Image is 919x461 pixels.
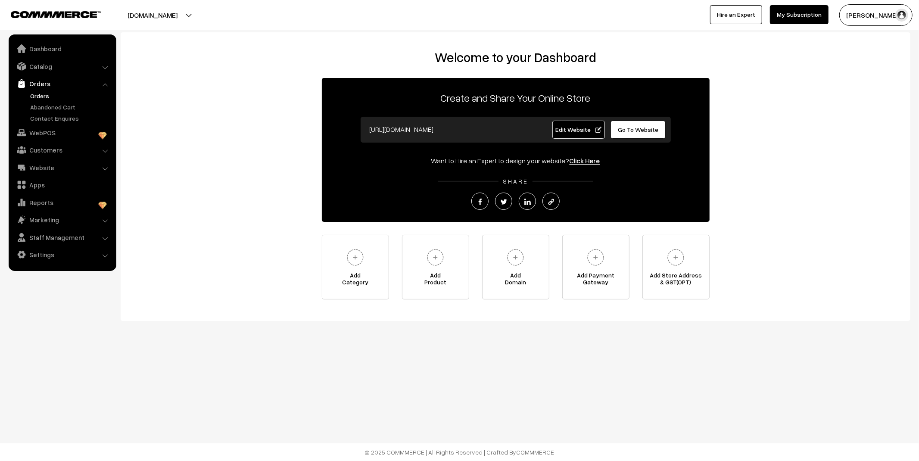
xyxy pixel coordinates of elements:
[498,178,533,185] span: SHARE
[504,246,527,269] img: plus.svg
[11,160,113,175] a: Website
[402,272,469,289] span: Add Product
[555,126,601,133] span: Edit Website
[11,177,113,193] a: Apps
[322,156,710,166] div: Want to Hire an Expert to design your website?
[710,5,762,24] a: Hire an Expert
[562,235,629,299] a: Add PaymentGateway
[28,114,113,123] a: Contact Enquires
[483,272,549,289] span: Add Domain
[322,235,389,299] a: AddCategory
[11,195,113,210] a: Reports
[28,91,113,100] a: Orders
[11,142,113,158] a: Customers
[343,246,367,269] img: plus.svg
[402,235,469,299] a: AddProduct
[839,4,913,26] button: [PERSON_NAME]
[584,246,607,269] img: plus.svg
[552,121,605,139] a: Edit Website
[129,50,902,65] h2: Welcome to your Dashboard
[563,272,629,289] span: Add Payment Gateway
[11,76,113,91] a: Orders
[11,212,113,227] a: Marketing
[11,247,113,262] a: Settings
[482,235,549,299] a: AddDomain
[11,59,113,74] a: Catalog
[97,4,208,26] button: [DOMAIN_NAME]
[424,246,447,269] img: plus.svg
[11,41,113,56] a: Dashboard
[770,5,829,24] a: My Subscription
[643,272,709,289] span: Add Store Address & GST(OPT)
[11,9,86,19] a: COMMMERCE
[895,9,908,22] img: user
[11,11,101,18] img: COMMMERCE
[28,103,113,112] a: Abandoned Cart
[618,126,658,133] span: Go To Website
[517,449,555,456] a: COMMMERCE
[664,246,688,269] img: plus.svg
[322,90,710,106] p: Create and Share Your Online Store
[11,125,113,140] a: WebPOS
[611,121,666,139] a: Go To Website
[642,235,710,299] a: Add Store Address& GST(OPT)
[322,272,389,289] span: Add Category
[570,156,600,165] a: Click Here
[11,230,113,245] a: Staff Management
